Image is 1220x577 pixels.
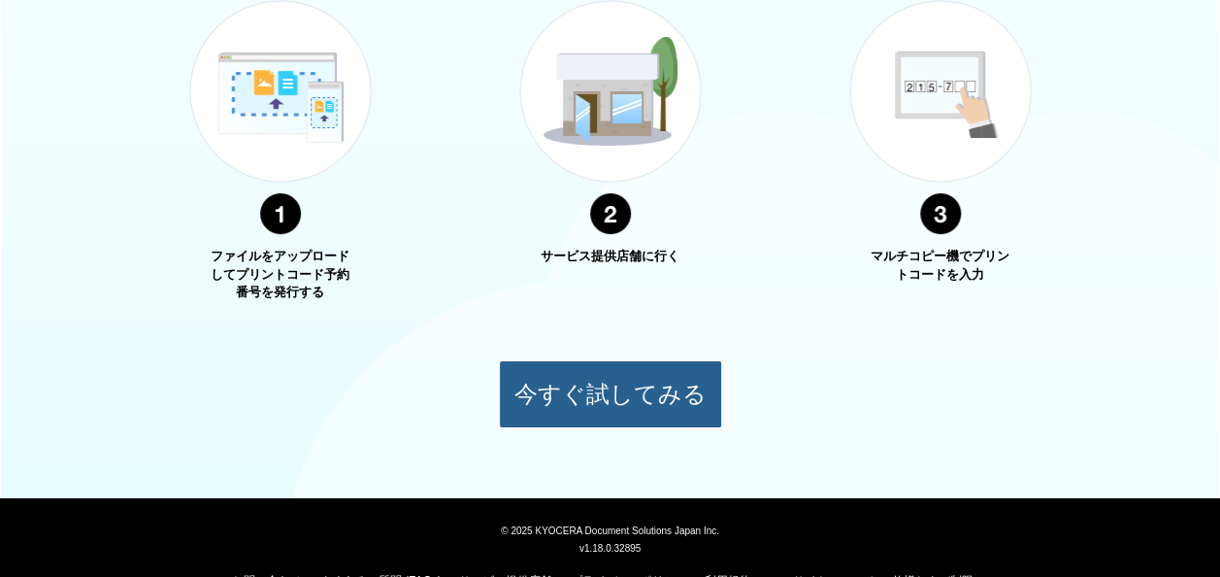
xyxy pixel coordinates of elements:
[579,542,641,554] span: v1.18.0.32895
[208,248,353,302] p: ファイルをアップロードしてプリントコード予約番号を発行する
[538,248,683,266] p: サービス提供店舗に行く
[868,248,1013,284] p: マルチコピー機でプリントコードを入力
[501,524,719,536] span: © 2025 KYOCERA Document Solutions Japan Inc.
[499,360,722,428] button: 今すぐ試してみる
